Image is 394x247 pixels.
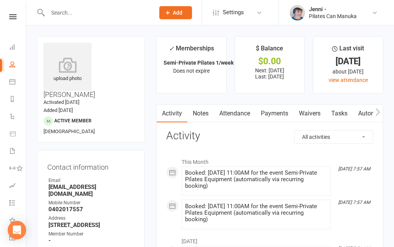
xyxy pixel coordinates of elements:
[48,222,134,229] strong: [STREET_ADDRESS]
[48,230,134,238] div: Member Number
[309,13,357,20] div: Pilates Can Manuka
[54,118,92,123] span: Active member
[48,177,134,184] div: Email
[173,68,210,74] span: Does not expire
[242,67,298,80] p: Next: [DATE] Last: [DATE]
[326,105,353,122] a: Tasks
[185,170,327,189] div: Booked: [DATE] 11:00AM for the event Semi-Private Pilates Equipment (automatically via recurring ...
[48,215,134,222] div: Address
[9,74,27,91] a: Calendar
[157,105,187,122] a: Activity
[43,43,138,98] h3: [PERSON_NAME]
[43,107,73,113] time: Added [DATE]
[294,105,326,122] a: Waivers
[48,184,134,197] strong: [EMAIL_ADDRESS][DOMAIN_NAME]
[320,67,376,76] div: about [DATE]
[214,105,255,122] a: Attendance
[9,57,27,74] a: People
[332,43,364,57] div: Last visit
[338,200,370,205] i: [DATE] 7:57 AM
[43,99,79,105] time: Activated [DATE]
[255,105,294,122] a: Payments
[242,57,298,65] div: $0.00
[256,43,283,57] div: $ Balance
[169,43,214,58] div: Memberships
[9,212,27,230] a: What's New
[164,60,248,66] strong: Semi-Private Pilates 1/week PAYG
[329,77,368,83] a: view attendance
[173,10,182,16] span: Add
[9,91,27,108] a: Reports
[166,233,373,245] li: [DATE]
[185,203,327,223] div: Booked: [DATE] 11:00AM for the event Semi-Private Pilates Equipment (automatically via recurring ...
[9,178,27,195] a: Assessments
[48,206,134,213] strong: 0402017557
[9,126,27,143] a: Product Sales
[309,6,357,13] div: Jenni -
[320,57,376,65] div: [DATE]
[166,154,373,166] li: This Month
[43,129,95,134] span: [DEMOGRAPHIC_DATA]
[187,105,214,122] a: Notes
[338,166,370,172] i: [DATE] 7:57 AM
[45,7,149,18] input: Search...
[8,221,26,239] div: Open Intercom Messenger
[43,57,92,83] div: upload photo
[169,45,174,52] i: ✓
[290,5,305,20] img: thumb_image1713422291.png
[9,39,27,57] a: Dashboard
[48,237,134,244] strong: -
[47,160,134,171] h3: Contact information
[159,6,192,19] button: Add
[48,199,134,207] div: Mobile Number
[223,4,244,21] span: Settings
[166,130,373,142] h3: Activity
